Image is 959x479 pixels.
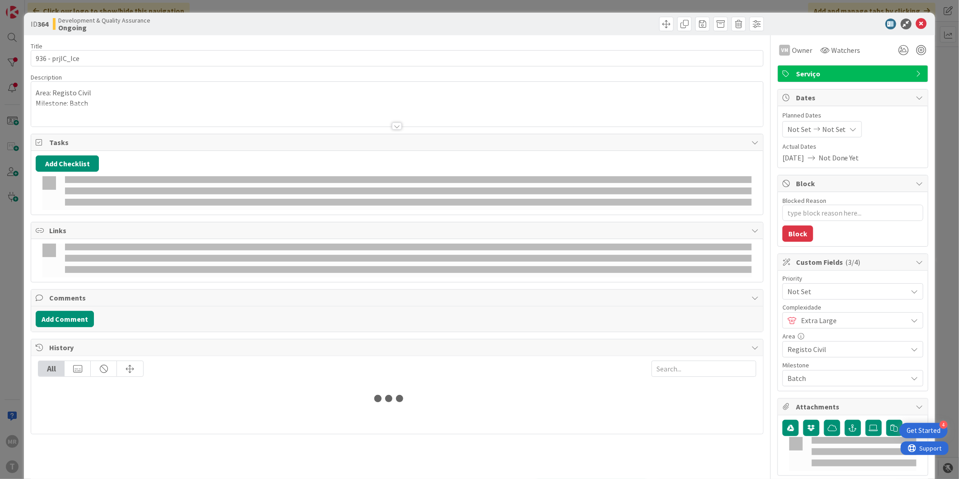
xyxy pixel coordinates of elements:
[787,372,903,385] span: Batch
[49,137,747,148] span: Tasks
[792,45,812,56] span: Owner
[38,361,65,376] div: All
[846,258,861,267] span: ( 3/4 )
[782,333,923,339] div: Area
[782,225,813,242] button: Block
[899,423,948,438] div: Open Get Started checklist, remaining modules: 4
[787,124,811,135] span: Not Set
[31,19,48,29] span: ID
[822,124,846,135] span: Not Set
[831,45,861,56] span: Watchers
[36,155,99,172] button: Add Checklist
[31,73,62,81] span: Description
[782,197,826,205] label: Blocked Reason
[787,343,903,356] span: Registo Civil
[782,304,923,310] div: Complexidade
[796,92,912,103] span: Dates
[782,152,804,163] span: [DATE]
[796,401,912,412] span: Attachments
[36,88,759,98] p: Area: Registo Civil
[49,225,747,236] span: Links
[58,24,150,31] b: Ongoing
[907,426,940,435] div: Get Started
[819,152,859,163] span: Not Done Yet
[796,257,912,268] span: Custom Fields
[801,314,903,327] span: Extra Large
[796,178,912,189] span: Block
[782,362,923,368] div: Milestone
[940,421,948,429] div: 4
[31,42,42,50] label: Title
[787,285,903,298] span: Not Set
[782,142,923,151] span: Actual Dates
[36,98,759,108] p: Milestone: Batch
[31,50,763,66] input: type card name here...
[37,19,48,28] b: 364
[36,311,94,327] button: Add Comment
[49,342,747,353] span: History
[652,361,756,377] input: Search...
[779,45,790,56] div: VM
[58,17,150,24] span: Development & Quality Assurance
[782,111,923,120] span: Planned Dates
[19,1,41,12] span: Support
[49,292,747,303] span: Comments
[782,275,923,282] div: Priority
[796,68,912,79] span: Serviço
